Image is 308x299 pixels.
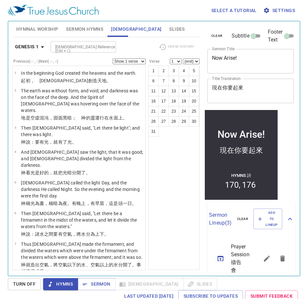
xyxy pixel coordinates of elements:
[189,86,199,96] button: 15
[21,200,143,207] p: 神
[212,85,290,97] textarea: 現在你要起來
[111,25,161,33] span: [DEMOGRAPHIC_DATA]
[21,210,143,230] p: Then [DEMOGRAPHIC_DATA] said, "Let there be a firmament in the midst of the waters, and let it di...
[148,76,159,86] button: 6
[211,33,223,39] span: clear
[21,149,143,168] p: And [DEMOGRAPHIC_DATA] saw the light, that it was good; and [DEMOGRAPHIC_DATA] divided the light ...
[189,116,199,127] button: 30
[14,126,16,129] span: 3
[106,78,111,83] wh776: 。
[132,201,137,206] wh3117: 。
[169,116,179,127] button: 28
[158,116,169,127] button: 27
[26,170,90,175] wh430: 看
[158,66,169,76] button: 2
[189,96,199,106] button: 20
[118,115,127,120] wh6440: 上
[8,5,99,16] img: True Jesus Church
[114,115,127,120] wh4325: 面
[83,280,110,288] span: Sermon
[232,32,250,40] span: Subtitle
[44,231,109,237] wh4325: 之間
[127,201,137,206] wh259: 日
[53,43,103,51] input: Type Bible Reference
[53,231,109,237] wh8432: 要有空氣
[97,78,111,83] wh1254: 天
[14,181,16,184] span: 5
[21,231,143,237] p: 神
[26,201,137,206] wh430: 稱
[35,201,137,206] wh216: 為晝
[21,87,143,114] p: The earth was without form, and void; and darkness was on the face of the deep. And the Spirit of...
[262,5,298,17] button: Settings
[21,125,143,138] p: Then [DEMOGRAPHIC_DATA] said, "Let there be light"; and there was light.
[231,243,243,274] span: Prayer Session 禱告會
[102,78,111,83] wh8064: 地
[15,43,39,51] b: Genesis 1
[21,77,137,84] p: 起初
[21,261,143,275] p: 神
[90,231,109,237] wh914: 為上下。
[26,139,77,145] wh430: 說
[21,169,143,176] p: 神
[158,106,169,117] button: 22
[14,150,16,153] span: 4
[58,115,127,120] wh8415: 面
[86,231,109,237] wh4325: 分
[205,110,278,200] iframe: from-child
[12,41,49,53] button: Genesis 1
[78,278,115,290] button: Sermon
[148,126,159,137] button: 31
[189,66,199,76] button: 5
[158,96,169,106] button: 17
[21,115,143,121] p: 地
[8,278,41,290] button: Turn Off
[148,86,159,96] button: 11
[179,96,189,106] button: 19
[13,59,58,63] label: Previous (←, ↑) Next (→, ↓)
[268,28,283,44] span: Footer Text
[189,106,199,117] button: 25
[44,139,76,145] wh1961: 光
[44,201,137,206] wh3117: ，稱
[212,55,290,67] textarea: Now Arise!
[58,201,137,206] wh2822: 為夜
[72,115,127,120] wh2822: ； 神
[95,115,127,120] wh7307: 運行
[30,78,111,83] wh7225: ， [DEMOGRAPHIC_DATA]
[169,66,179,76] button: 3
[21,262,141,274] wh6213: 空氣
[21,139,143,145] p: 神
[21,262,141,274] wh7549: 以下
[209,5,259,17] button: Select a tutorial
[66,25,103,33] span: Sermon Hymns
[14,242,16,245] span: 7
[148,106,159,117] button: 21
[44,269,49,274] wh3651: 。
[21,70,137,76] p: In the beginning God created the heavens and the earth.
[26,115,127,120] wh776: 是
[104,115,127,120] wh7363: 在水
[237,216,249,222] span: clear
[72,231,109,237] wh7549: ，將水
[30,139,77,145] wh559: ：要有
[169,25,185,33] span: Slides
[148,59,159,63] label: Verse
[43,278,78,290] button: Hymns
[14,211,16,215] span: 6
[13,280,36,288] span: Turn Off
[179,66,189,76] button: 4
[179,76,189,86] button: 9
[21,262,141,274] wh7549: ，將空氣
[21,241,143,260] p: Thus [DEMOGRAPHIC_DATA] made the firmament, and divided the waters which were under the firmament...
[104,201,137,206] wh1242: ，這是頭一
[233,215,252,223] button: clear
[179,106,189,117] button: 24
[169,86,179,96] button: 13
[63,115,127,120] wh6440: 黑暗
[48,280,73,288] span: Hymns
